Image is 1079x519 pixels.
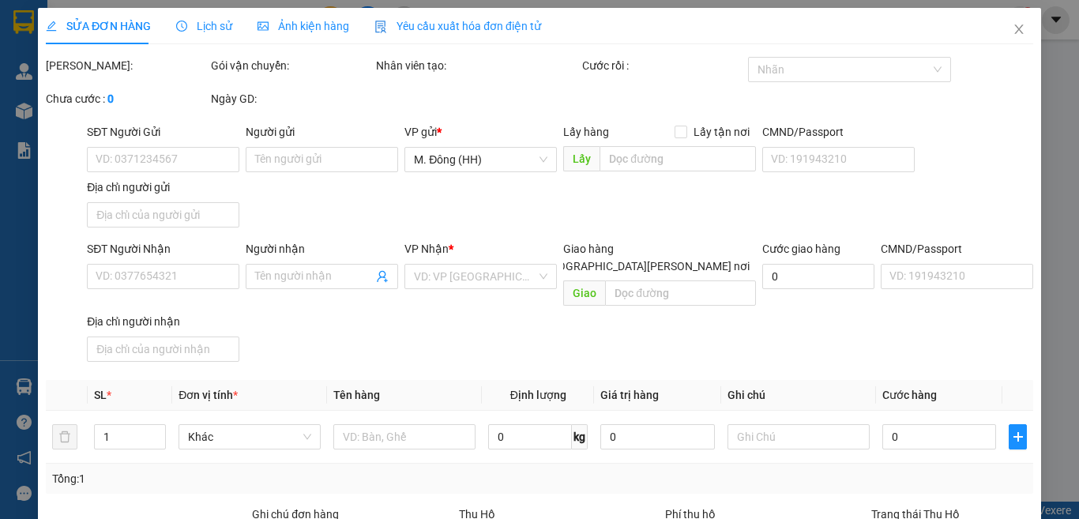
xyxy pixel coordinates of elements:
[761,243,840,255] label: Cước giao hàng
[188,425,311,449] span: Khác
[246,240,398,258] div: Người nhận
[1013,23,1025,36] span: close
[46,90,208,107] div: Chưa cước :
[374,21,387,33] img: icon
[882,389,937,401] span: Cước hàng
[572,424,588,449] span: kg
[600,389,659,401] span: Giá trị hàng
[761,264,874,289] input: Cước giao hàng
[563,243,614,255] span: Giao hàng
[87,240,239,258] div: SĐT Người Nhận
[333,424,476,449] input: VD: Bàn, Ghế
[404,243,449,255] span: VP Nhận
[414,148,547,171] span: M. Đông (HH)
[176,20,232,32] span: Lịch sử
[997,8,1041,52] button: Close
[211,90,373,107] div: Ngày GD:
[258,21,269,32] span: picture
[404,123,557,141] div: VP gửi
[87,337,239,362] input: Địa chỉ của người nhận
[686,123,755,141] span: Lấy tận nơi
[87,202,239,228] input: Địa chỉ của người gửi
[148,425,165,437] span: Increase Value
[1009,431,1026,443] span: plus
[179,389,238,401] span: Đơn vị tính
[52,470,418,487] div: Tổng: 1
[563,126,609,138] span: Lấy hàng
[87,313,239,330] div: Địa chỉ người nhận
[258,20,349,32] span: Ảnh kiện hàng
[509,389,566,401] span: Định lượng
[46,20,151,32] span: SỬA ĐƠN HÀNG
[152,427,162,437] span: up
[152,438,162,448] span: down
[374,20,541,32] span: Yêu cầu xuất hóa đơn điện tử
[148,437,165,449] span: Decrease Value
[87,123,239,141] div: SĐT Người Gửi
[600,146,755,171] input: Dọc đường
[605,280,755,306] input: Dọc đường
[107,92,114,105] b: 0
[176,21,187,32] span: clock-circle
[46,21,57,32] span: edit
[87,179,239,196] div: Địa chỉ người gửi
[376,57,579,74] div: Nhân viên tạo:
[1009,424,1027,449] button: plus
[376,270,389,283] span: user-add
[533,258,755,275] span: [GEOGRAPHIC_DATA][PERSON_NAME] nơi
[563,146,600,171] span: Lấy
[52,424,77,449] button: delete
[582,57,744,74] div: Cước rồi :
[46,57,208,74] div: [PERSON_NAME]:
[94,389,107,401] span: SL
[563,280,605,306] span: Giao
[881,240,1033,258] div: CMND/Passport
[211,57,373,74] div: Gói vận chuyển:
[727,424,870,449] input: Ghi Chú
[721,380,876,411] th: Ghi chú
[246,123,398,141] div: Người gửi
[761,123,914,141] div: CMND/Passport
[333,389,380,401] span: Tên hàng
